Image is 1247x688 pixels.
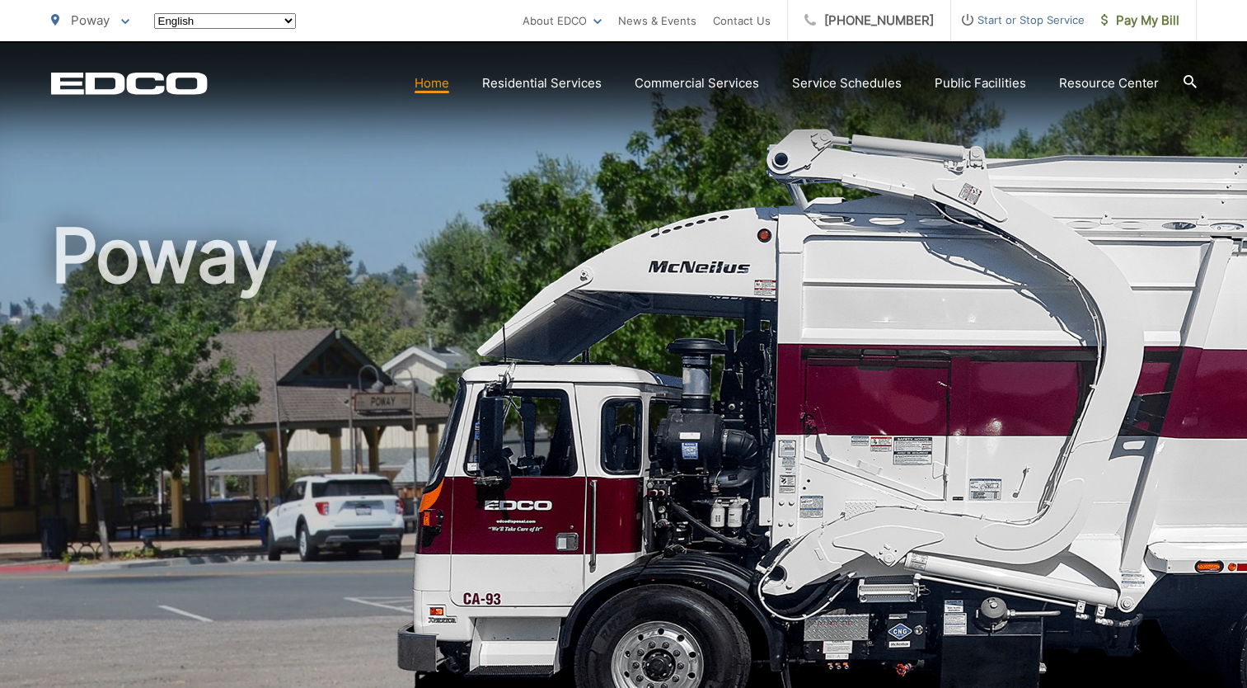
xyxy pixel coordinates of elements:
[1101,11,1179,31] span: Pay My Bill
[154,13,296,29] select: Select a language
[713,11,771,31] a: Contact Us
[482,73,602,93] a: Residential Services
[935,73,1026,93] a: Public Facilities
[71,12,110,28] span: Poway
[51,72,208,95] a: EDCD logo. Return to the homepage.
[635,73,759,93] a: Commercial Services
[1059,73,1159,93] a: Resource Center
[415,73,449,93] a: Home
[618,11,696,31] a: News & Events
[523,11,602,31] a: About EDCO
[792,73,902,93] a: Service Schedules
